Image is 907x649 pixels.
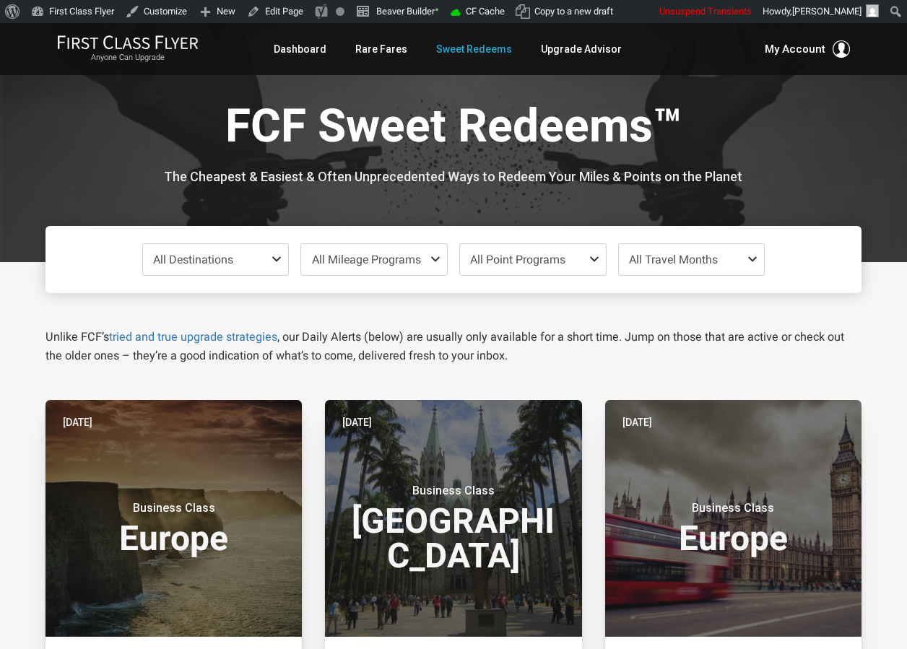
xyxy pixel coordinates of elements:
[45,328,862,365] p: Unlike FCF’s , our Daily Alerts (below) are usually only available for a short time. Jump on thos...
[312,253,421,266] span: All Mileage Programs
[109,330,277,344] a: tried and true upgrade strategies
[342,414,372,430] time: [DATE]
[659,6,752,17] span: Unsuspend Transients
[56,101,851,157] h1: FCF Sweet Redeems™
[63,501,285,556] h3: Europe
[57,35,199,50] img: First Class Flyer
[435,2,439,17] span: •
[355,36,407,62] a: Rare Fares
[470,253,565,266] span: All Point Programs
[765,40,850,58] button: My Account
[84,501,264,515] small: Business Class
[274,36,326,62] a: Dashboard
[622,501,844,556] h3: Europe
[792,6,862,17] span: [PERSON_NAME]
[541,36,622,62] a: Upgrade Advisor
[765,40,825,58] span: My Account
[629,253,718,266] span: All Travel Months
[342,484,564,573] h3: [GEOGRAPHIC_DATA]
[56,170,851,184] h3: The Cheapest & Easiest & Often Unprecedented Ways to Redeem Your Miles & Points on the Planet
[622,414,652,430] time: [DATE]
[63,414,92,430] time: [DATE]
[436,36,512,62] a: Sweet Redeems
[363,484,544,498] small: Business Class
[57,53,199,63] small: Anyone Can Upgrade
[153,253,233,266] span: All Destinations
[57,35,199,64] a: First Class FlyerAnyone Can Upgrade
[643,501,823,515] small: Business Class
